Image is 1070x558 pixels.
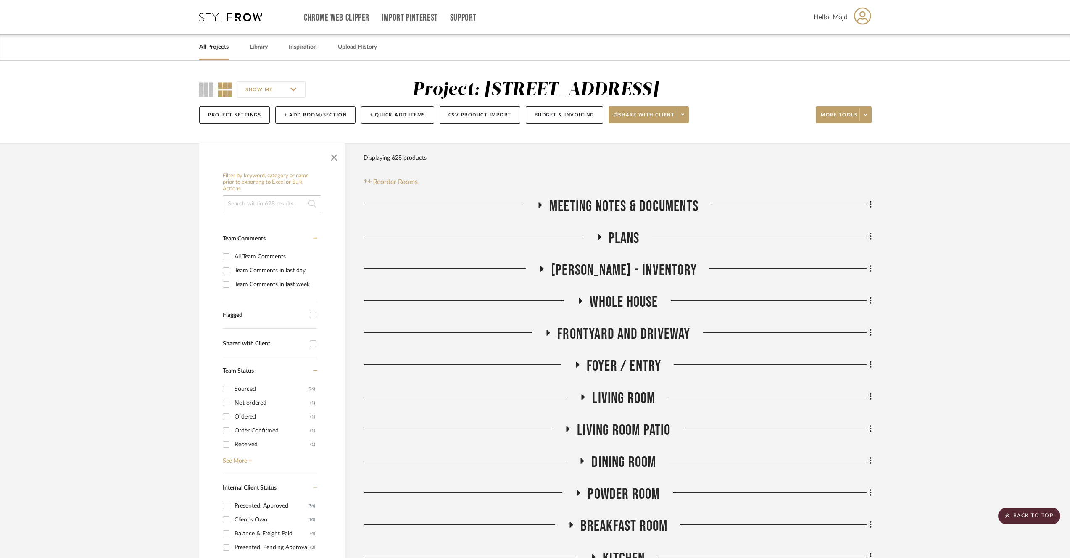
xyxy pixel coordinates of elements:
[577,421,670,440] span: Living room Patio
[235,396,310,410] div: Not ordered
[223,312,306,319] div: Flagged
[373,177,418,187] span: Reorder Rooms
[412,81,659,99] div: Project: [STREET_ADDRESS]
[310,396,315,410] div: (1)
[614,112,675,124] span: Share with client
[821,112,857,124] span: More tools
[361,106,434,124] button: + Quick Add Items
[580,517,668,535] span: Breakfast Room
[289,42,317,53] a: Inspiration
[450,14,477,21] a: Support
[275,106,356,124] button: + Add Room/Section
[223,236,266,242] span: Team Comments
[223,173,321,192] h6: Filter by keyword, category or name prior to exporting to Excel or Bulk Actions
[308,382,315,396] div: (26)
[223,195,321,212] input: Search within 628 results
[235,541,310,554] div: Presented, Pending Approval
[308,499,315,513] div: (76)
[235,250,315,263] div: All Team Comments
[235,527,310,540] div: Balance & Freight Paid
[235,438,310,451] div: Received
[590,293,658,311] span: Whole House
[310,438,315,451] div: (1)
[326,147,343,164] button: Close
[588,485,660,503] span: Powder Room
[382,14,438,21] a: Import Pinterest
[609,106,689,123] button: Share with client
[235,424,310,437] div: Order Confirmed
[221,451,317,465] a: See More +
[235,410,310,424] div: Ordered
[223,485,277,491] span: Internal Client Status
[308,513,315,526] div: (10)
[816,106,872,123] button: More tools
[814,12,848,22] span: Hello, Majd
[557,325,690,343] span: Frontyard and Driveway
[310,410,315,424] div: (1)
[440,106,520,124] button: CSV Product Import
[609,229,640,247] span: Plans
[310,527,315,540] div: (4)
[223,368,254,374] span: Team Status
[199,42,229,53] a: All Projects
[587,357,662,375] span: Foyer / Entry
[549,197,698,216] span: Meeting notes & Documents
[304,14,369,21] a: Chrome Web Clipper
[998,508,1060,524] scroll-to-top-button: BACK TO TOP
[364,177,418,187] button: Reorder Rooms
[310,541,315,554] div: (3)
[235,278,315,291] div: Team Comments in last week
[591,453,656,471] span: Dining Room
[526,106,603,124] button: Budget & Invoicing
[551,261,697,279] span: [PERSON_NAME] - Inventory
[235,264,315,277] div: Team Comments in last day
[235,513,308,526] div: Client's Own
[364,150,427,166] div: Displaying 628 products
[592,390,655,408] span: Living Room
[235,499,308,513] div: Presented, Approved
[250,42,268,53] a: Library
[223,340,306,347] div: Shared with Client
[338,42,377,53] a: Upload History
[199,106,270,124] button: Project Settings
[235,382,308,396] div: Sourced
[310,424,315,437] div: (1)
